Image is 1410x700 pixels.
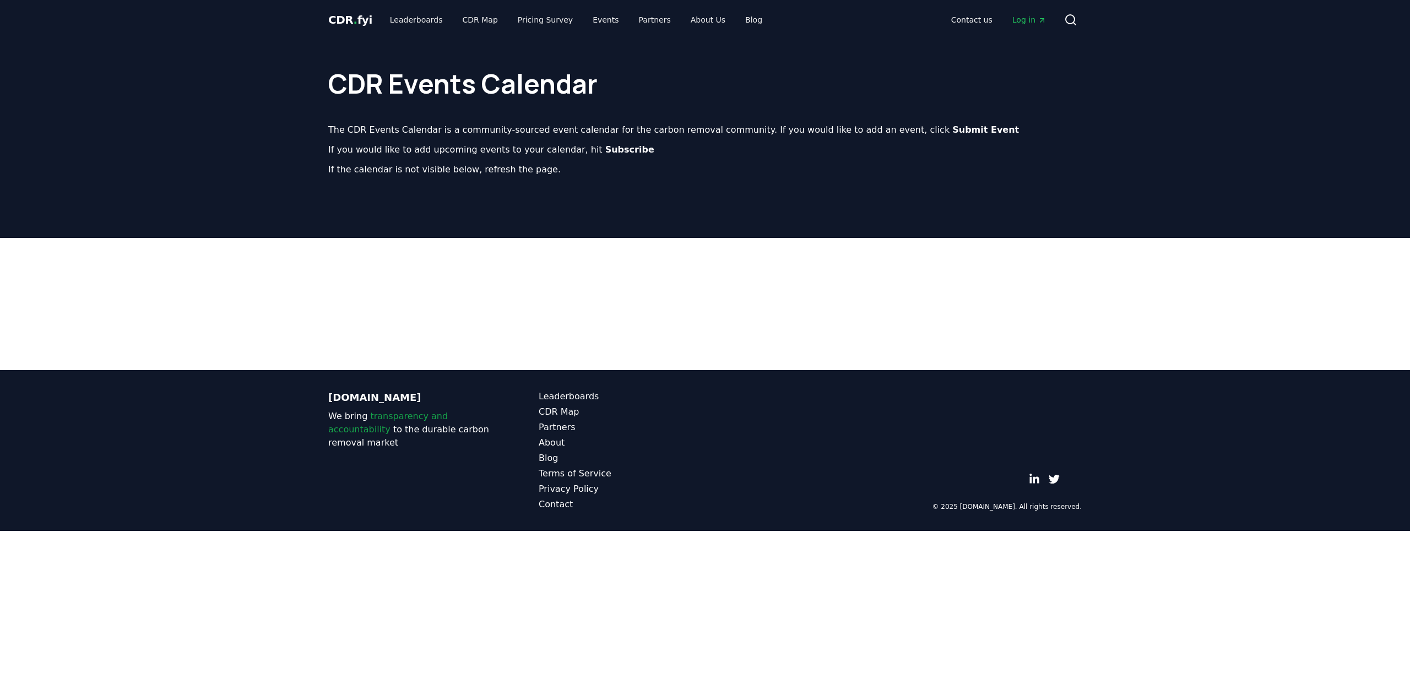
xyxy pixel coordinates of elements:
b: Subscribe [605,144,654,155]
a: CDR Map [454,10,507,30]
a: CDR.fyi [328,12,372,28]
a: Leaderboards [539,390,705,403]
a: Blog [539,452,705,465]
a: Contact [539,498,705,511]
a: About [539,436,705,449]
span: . [354,13,357,26]
p: The CDR Events Calendar is a community-sourced event calendar for the carbon removal community. I... [328,123,1082,137]
a: Events [584,10,627,30]
a: Log in [1004,10,1055,30]
a: Partners [539,421,705,434]
nav: Main [942,10,1055,30]
a: Blog [736,10,771,30]
span: transparency and accountability [328,411,448,435]
a: About Us [682,10,734,30]
p: [DOMAIN_NAME] [328,390,495,405]
b: Submit Event [952,124,1019,135]
a: Privacy Policy [539,482,705,496]
h1: CDR Events Calendar [328,48,1082,97]
p: © 2025 [DOMAIN_NAME]. All rights reserved. [932,502,1082,511]
a: CDR Map [539,405,705,419]
a: Partners [630,10,680,30]
a: Leaderboards [381,10,452,30]
span: CDR fyi [328,13,372,26]
p: We bring to the durable carbon removal market [328,410,495,449]
p: If you would like to add upcoming events to your calendar, hit [328,143,1082,156]
span: Log in [1012,14,1046,25]
a: Pricing Survey [509,10,582,30]
a: LinkedIn [1029,474,1040,485]
a: Terms of Service [539,467,705,480]
p: If the calendar is not visible below, refresh the page. [328,163,1082,176]
a: Twitter [1049,474,1060,485]
nav: Main [381,10,771,30]
a: Contact us [942,10,1001,30]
